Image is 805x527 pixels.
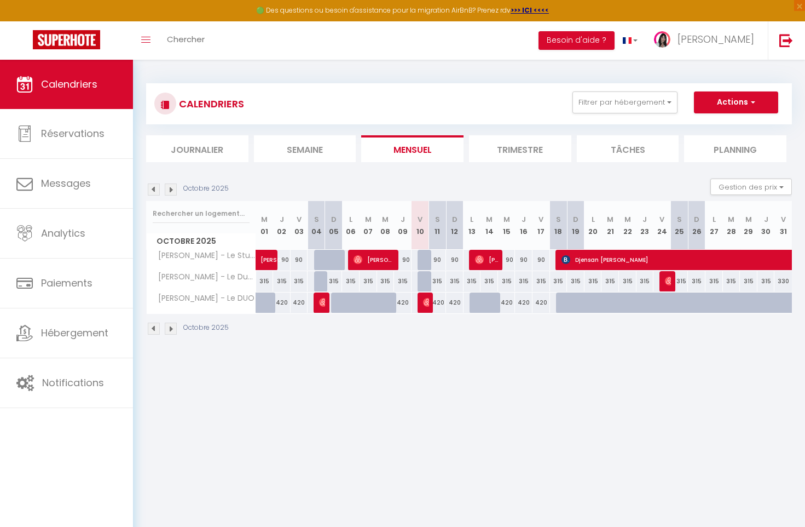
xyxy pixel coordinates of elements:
[577,135,679,162] li: Tâches
[470,214,473,225] abbr: L
[745,214,752,225] abbr: M
[428,293,446,313] div: 420
[515,293,532,313] div: 420
[515,250,532,270] div: 90
[354,249,395,270] span: [PERSON_NAME]
[452,214,457,225] abbr: D
[532,293,550,313] div: 420
[319,292,325,313] span: [PERSON_NAME]
[705,271,723,291] div: 315
[532,201,550,250] th: 17
[550,201,567,250] th: 18
[677,32,754,46] span: [PERSON_NAME]
[654,31,670,48] img: ...
[41,326,108,340] span: Hébergement
[740,271,757,291] div: 315
[291,293,308,313] div: 420
[694,91,778,113] button: Actions
[291,250,308,270] div: 90
[498,250,516,270] div: 90
[694,214,699,225] abbr: D
[377,201,395,250] th: 08
[314,214,319,225] abbr: S
[382,214,389,225] abbr: M
[511,5,549,15] a: >>> ICI <<<<
[486,214,493,225] abbr: M
[774,271,792,291] div: 330
[464,271,481,291] div: 315
[713,214,716,225] abbr: L
[435,214,440,225] abbr: S
[740,201,757,250] th: 29
[360,271,377,291] div: 315
[377,271,395,291] div: 315
[291,271,308,291] div: 315
[636,271,654,291] div: 315
[256,250,274,271] a: [PERSON_NAME]
[705,201,723,250] th: 27
[428,271,446,291] div: 315
[325,201,343,250] th: 05
[584,271,602,291] div: 315
[254,135,356,162] li: Semaine
[723,271,740,291] div: 315
[498,201,516,250] th: 15
[41,226,85,240] span: Analytics
[503,214,510,225] abbr: M
[607,214,613,225] abbr: M
[412,201,429,250] th: 10
[774,201,792,250] th: 31
[515,201,532,250] th: 16
[567,201,584,250] th: 19
[688,271,705,291] div: 315
[567,271,584,291] div: 315
[273,201,291,250] th: 02
[394,250,412,270] div: 90
[361,135,464,162] li: Mensuel
[619,201,636,250] th: 22
[624,214,631,225] abbr: M
[646,21,768,60] a: ... [PERSON_NAME]
[636,201,654,250] th: 23
[33,30,100,49] img: Super Booking
[601,201,619,250] th: 21
[331,214,337,225] abbr: D
[522,214,526,225] abbr: J
[273,271,291,291] div: 315
[532,250,550,270] div: 90
[256,201,274,250] th: 01
[757,271,775,291] div: 315
[342,201,360,250] th: 06
[360,201,377,250] th: 07
[671,271,688,291] div: 315
[469,135,571,162] li: Trimestre
[665,271,671,291] span: [PERSON_NAME]
[538,31,615,50] button: Besoin d'aide ?
[41,176,91,190] span: Messages
[148,293,257,305] span: [PERSON_NAME] - Le DUO
[365,214,372,225] abbr: M
[556,214,561,225] abbr: S
[148,271,258,283] span: [PERSON_NAME] - Le Duplex
[653,201,671,250] th: 24
[584,201,602,250] th: 20
[146,135,248,162] li: Journalier
[671,201,688,250] th: 25
[153,204,250,224] input: Rechercher un logement...
[291,201,308,250] th: 03
[498,293,516,313] div: 420
[446,293,464,313] div: 420
[498,271,516,291] div: 315
[41,77,97,91] span: Calendriers
[159,21,213,60] a: Chercher
[728,214,734,225] abbr: M
[688,201,705,250] th: 26
[710,179,792,195] button: Gestion des prix
[446,271,464,291] div: 315
[684,135,786,162] li: Planning
[475,249,499,270] span: [PERSON_NAME]
[42,376,104,389] span: Notifications
[418,214,422,225] abbr: V
[325,271,343,291] div: 315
